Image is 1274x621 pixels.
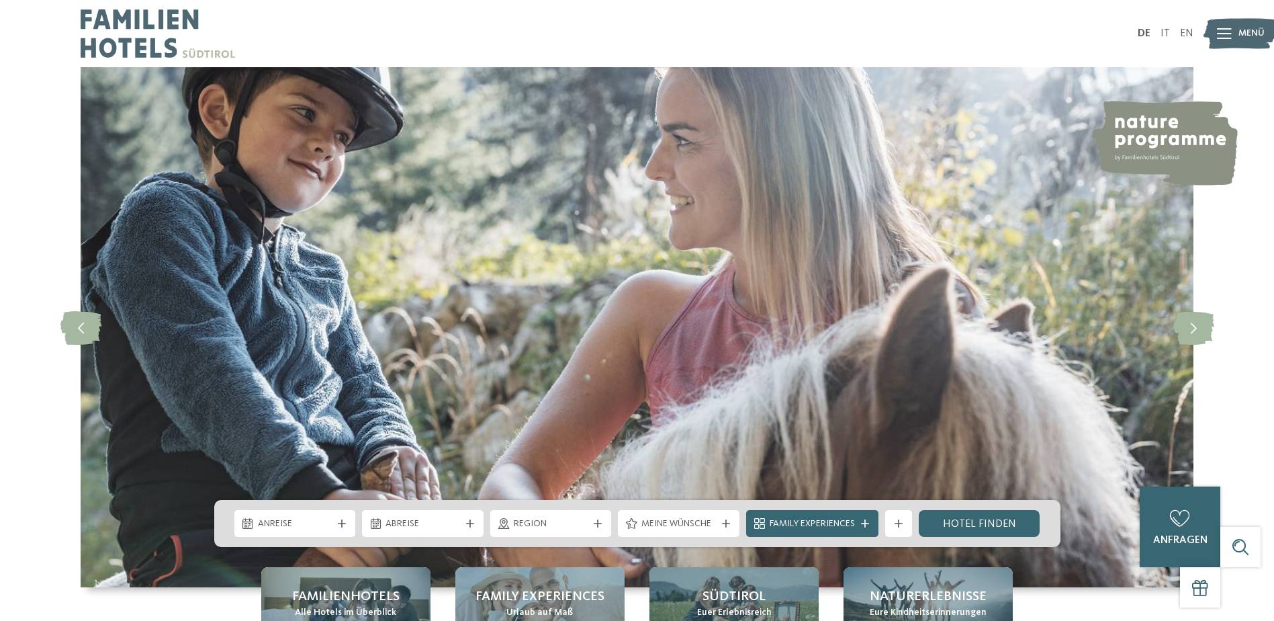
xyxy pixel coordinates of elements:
span: Family Experiences [770,517,855,531]
span: Alle Hotels im Überblick [295,606,396,620]
span: Familienhotels [292,587,400,606]
span: anfragen [1153,535,1208,546]
span: Südtirol [702,587,766,606]
span: Family Experiences [475,587,604,606]
span: Eure Kindheitserinnerungen [870,606,987,620]
span: Naturerlebnisse [870,587,987,606]
a: Hotel finden [919,510,1040,537]
span: Meine Wünsche [641,517,716,531]
a: DE [1138,28,1150,39]
span: Region [514,517,588,531]
a: IT [1161,28,1170,39]
span: Euer Erlebnisreich [697,606,772,620]
img: Familienhotels Südtirol: The happy family places [81,67,1193,587]
span: Anreise [258,517,332,531]
img: nature programme by Familienhotels Südtirol [1090,101,1238,185]
span: Urlaub auf Maß [506,606,573,620]
span: Menü [1238,27,1265,40]
a: EN [1180,28,1193,39]
span: Abreise [385,517,460,531]
a: anfragen [1140,487,1220,567]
